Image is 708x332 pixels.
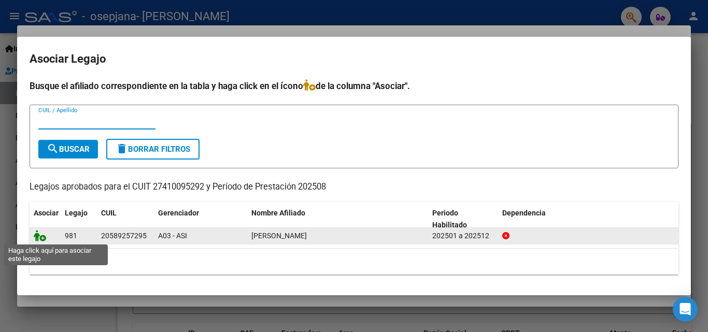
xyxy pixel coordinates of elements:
[251,232,307,240] span: FLORENTIN PIEDRABUENA AMADEO
[30,79,678,93] h4: Busque el afiliado correspondiente en la tabla y haga click en el ícono de la columna "Asociar".
[247,202,428,236] datatable-header-cell: Nombre Afiliado
[38,140,98,158] button: Buscar
[673,297,698,322] div: Open Intercom Messenger
[154,202,247,236] datatable-header-cell: Gerenciador
[432,209,467,229] span: Periodo Habilitado
[101,209,117,217] span: CUIL
[106,139,200,160] button: Borrar Filtros
[158,232,187,240] span: A03 - ASI
[116,142,128,155] mat-icon: delete
[502,209,546,217] span: Dependencia
[158,209,199,217] span: Gerenciador
[251,209,305,217] span: Nombre Afiliado
[30,49,678,69] h2: Asociar Legajo
[116,145,190,154] span: Borrar Filtros
[101,230,147,242] div: 20589257295
[47,145,90,154] span: Buscar
[61,202,97,236] datatable-header-cell: Legajo
[432,230,494,242] div: 202501 a 202512
[65,232,77,240] span: 981
[47,142,59,155] mat-icon: search
[34,209,59,217] span: Asociar
[428,202,498,236] datatable-header-cell: Periodo Habilitado
[65,209,88,217] span: Legajo
[30,202,61,236] datatable-header-cell: Asociar
[498,202,679,236] datatable-header-cell: Dependencia
[97,202,154,236] datatable-header-cell: CUIL
[30,249,678,275] div: 1 registros
[30,181,678,194] p: Legajos aprobados para el CUIT 27410095292 y Período de Prestación 202508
